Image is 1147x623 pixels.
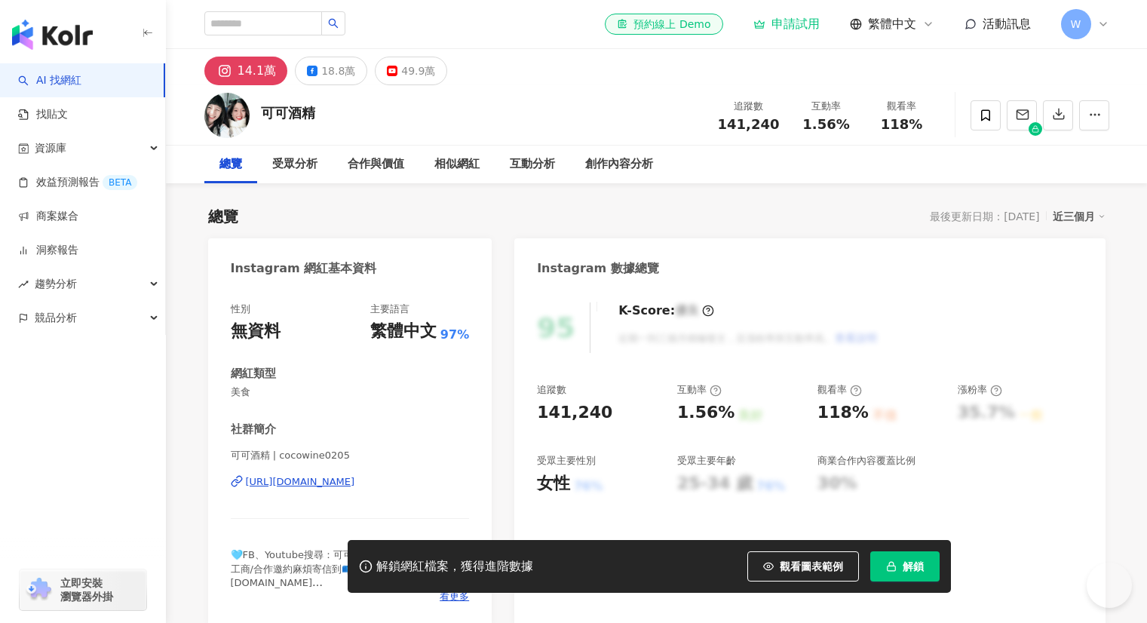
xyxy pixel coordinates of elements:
span: 繁體中文 [868,16,916,32]
span: 解鎖 [903,560,924,572]
div: 觀看率 [873,99,931,114]
div: K-Score : [618,302,714,319]
div: 互動率 [677,383,722,397]
div: 追蹤數 [718,99,780,114]
div: 可可酒精 [261,103,315,122]
div: 最後更新日期：[DATE] [930,210,1039,222]
div: 繁體中文 [370,320,437,343]
div: 無資料 [231,320,281,343]
div: 受眾主要年齡 [677,454,736,468]
span: 競品分析 [35,301,77,335]
div: 1.56% [677,401,735,425]
div: 商業合作內容覆蓋比例 [817,454,915,468]
div: 網紅類型 [231,366,276,382]
span: 1.56% [802,117,849,132]
a: [URL][DOMAIN_NAME] [231,475,470,489]
button: 49.9萬 [375,57,447,85]
a: 商案媒合 [18,209,78,224]
div: 合作與價值 [348,155,404,173]
div: 受眾主要性別 [537,454,596,468]
div: 女性 [537,472,570,496]
span: 活動訊息 [983,17,1031,31]
button: 14.1萬 [204,57,288,85]
div: 141,240 [537,401,612,425]
span: rise [18,279,29,290]
a: 效益預測報告BETA [18,175,137,190]
button: 18.8萬 [295,57,367,85]
img: logo [12,20,93,50]
span: 97% [440,327,469,343]
span: 可可酒精 | cocowine0205 [231,449,470,462]
div: 漲粉率 [958,383,1002,397]
div: 相似網紅 [434,155,480,173]
a: chrome extension立即安裝 瀏覽器外掛 [20,569,146,610]
span: W [1071,16,1081,32]
a: 找貼文 [18,107,68,122]
div: 118% [817,401,869,425]
button: 解鎖 [870,551,940,582]
div: 互動率 [798,99,855,114]
a: searchAI 找網紅 [18,73,81,88]
a: 申請試用 [753,17,820,32]
span: 觀看圖表範例 [780,560,843,572]
span: 資源庫 [35,131,66,165]
div: 追蹤數 [537,383,566,397]
div: 創作內容分析 [585,155,653,173]
span: 立即安裝 瀏覽器外掛 [60,576,113,603]
div: 觀看率 [817,383,862,397]
div: Instagram 數據總覽 [537,260,659,277]
div: 解鎖網紅檔案，獲得進階數據 [376,559,533,575]
a: 洞察報告 [18,243,78,258]
div: 性別 [231,302,250,316]
span: 看更多 [440,590,469,603]
img: chrome extension [24,578,54,602]
span: 118% [881,117,923,132]
div: 主要語言 [370,302,409,316]
div: Instagram 網紅基本資料 [231,260,377,277]
div: 社群簡介 [231,422,276,437]
img: KOL Avatar [204,93,250,138]
button: 觀看圖表範例 [747,551,859,582]
div: 預約線上 Demo [617,17,710,32]
div: 互動分析 [510,155,555,173]
span: 趨勢分析 [35,267,77,301]
span: 141,240 [718,116,780,132]
div: 近三個月 [1053,207,1106,226]
div: 總覽 [219,155,242,173]
span: 美食 [231,385,470,399]
div: 18.8萬 [321,60,355,81]
div: 14.1萬 [238,60,277,81]
div: 總覽 [208,206,238,227]
div: 49.9萬 [401,60,435,81]
div: 受眾分析 [272,155,317,173]
span: search [328,18,339,29]
a: 預約線上 Demo [605,14,722,35]
div: [URL][DOMAIN_NAME] [246,475,355,489]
